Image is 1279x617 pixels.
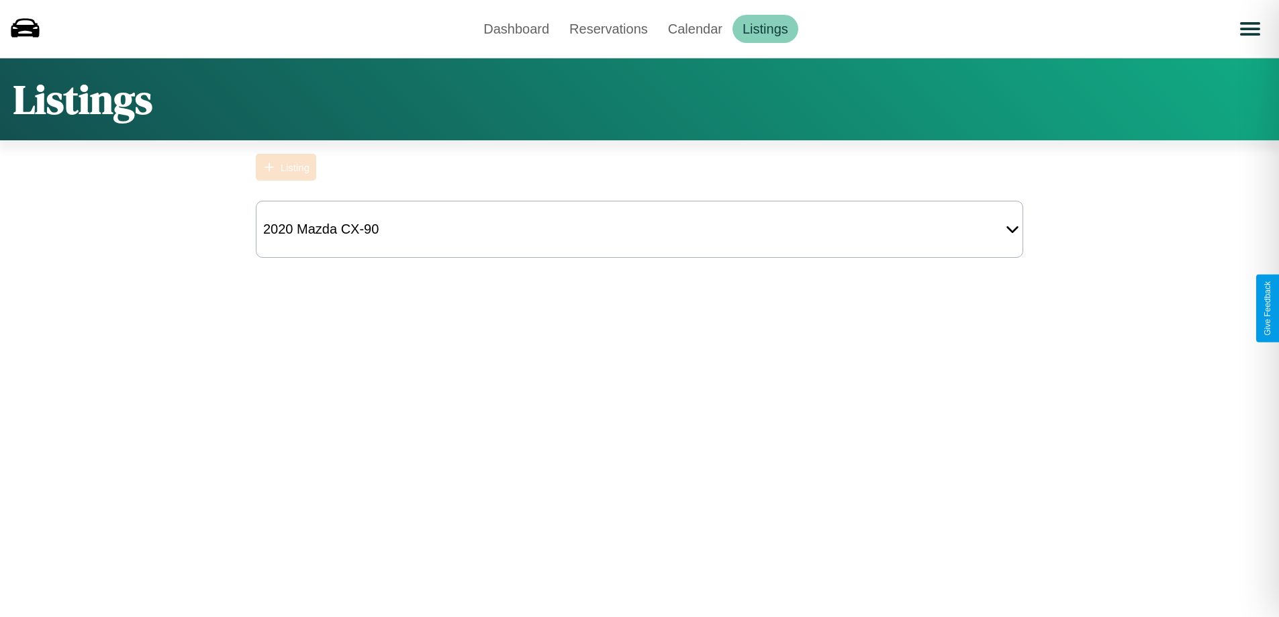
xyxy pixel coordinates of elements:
[1263,281,1272,336] div: Give Feedback
[13,72,152,127] h1: Listings
[473,15,559,43] a: Dashboard
[559,15,658,43] a: Reservations
[256,154,316,181] button: Listing
[732,15,798,43] a: Listings
[658,15,732,43] a: Calendar
[1231,10,1269,48] button: Open menu
[256,215,385,244] div: 2020 Mazda CX-90
[281,162,310,173] div: Listing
